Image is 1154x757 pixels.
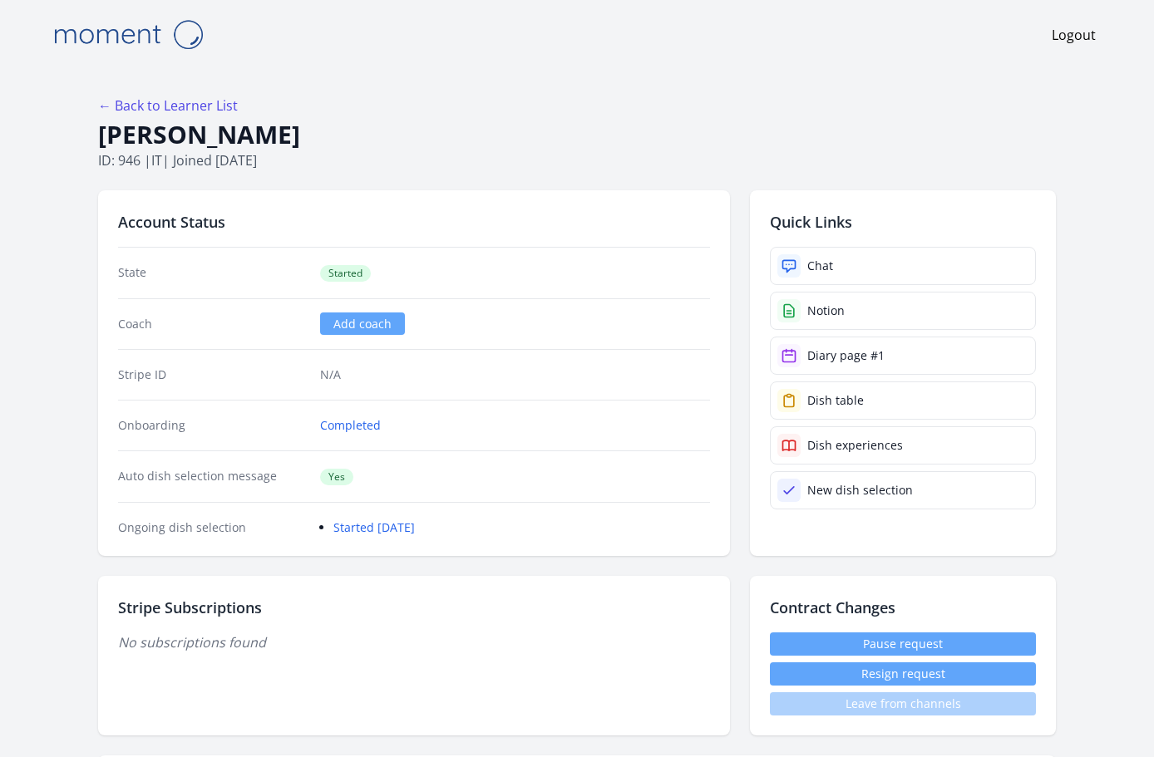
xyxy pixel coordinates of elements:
span: it [151,151,162,170]
a: Pause request [770,632,1036,656]
a: Diary page #1 [770,337,1036,375]
a: Chat [770,247,1036,285]
button: Resign request [770,662,1036,686]
a: Completed [320,417,381,434]
dt: Ongoing dish selection [118,519,307,536]
span: Started [320,265,371,282]
a: Dish experiences [770,426,1036,465]
div: Chat [807,258,833,274]
div: Diary page #1 [807,347,885,364]
a: ← Back to Learner List [98,96,238,115]
a: Logout [1052,25,1096,45]
dt: Auto dish selection message [118,468,307,485]
a: Started [DATE] [333,519,415,535]
a: New dish selection [770,471,1036,509]
div: Dish table [807,392,864,409]
a: Dish table [770,381,1036,420]
div: Dish experiences [807,437,903,454]
h2: Contract Changes [770,596,1036,619]
h2: Quick Links [770,210,1036,233]
span: Yes [320,469,353,485]
h2: Account Status [118,210,710,233]
div: New dish selection [807,482,913,499]
a: Notion [770,292,1036,330]
dt: Stripe ID [118,366,307,383]
p: N/A [320,366,710,383]
div: Notion [807,302,845,319]
dt: State [118,264,307,282]
h1: [PERSON_NAME] [98,119,1056,150]
dt: Onboarding [118,417,307,434]
p: ID: 946 | | Joined [DATE] [98,150,1056,170]
h2: Stripe Subscriptions [118,596,710,619]
dt: Coach [118,316,307,332]
img: Moment [45,13,211,56]
a: Add coach [320,312,405,335]
span: Leave from channels [770,692,1036,715]
p: No subscriptions found [118,632,710,652]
